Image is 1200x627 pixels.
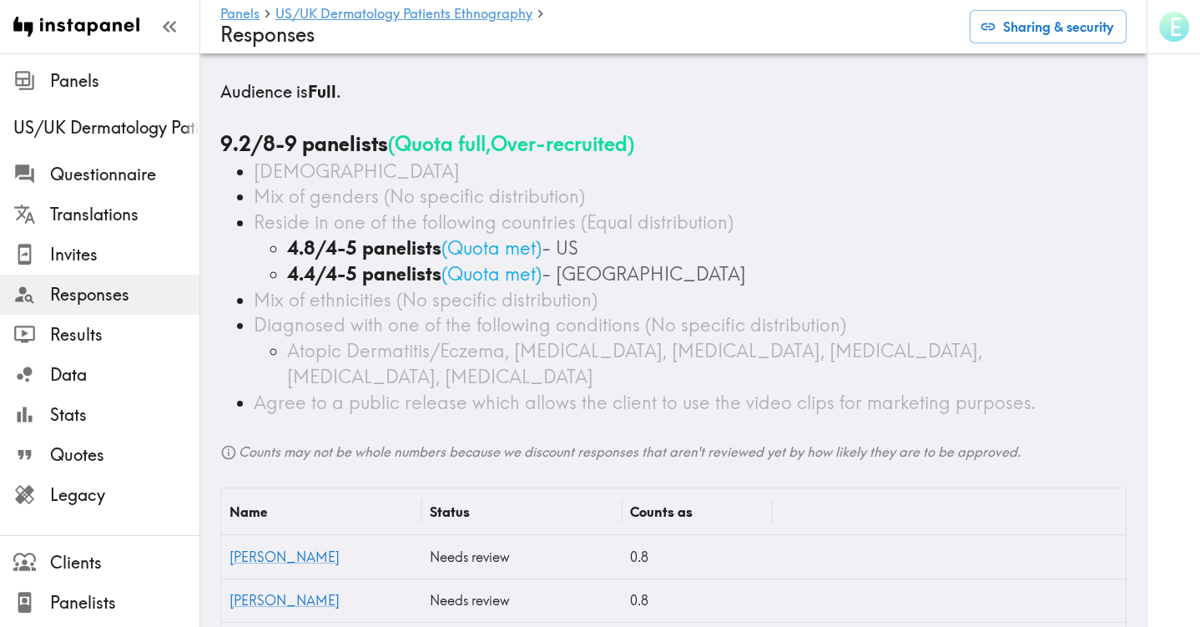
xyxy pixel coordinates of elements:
[421,535,622,579] div: Needs review
[50,483,199,507] span: Legacy
[970,10,1127,43] button: Sharing & security
[287,236,441,260] b: 4.8/4-5 panelists
[50,163,199,186] span: Questionnaire
[441,262,542,286] span: ( Quota met )
[421,579,622,622] div: Needs review
[254,313,846,336] span: Diagnosed with one of the following conditions (No specific distribution)
[229,592,340,609] a: [PERSON_NAME]
[430,503,470,520] div: Status
[50,551,199,574] span: Clients
[542,236,578,260] span: - US
[50,363,199,387] span: Data
[622,535,772,579] div: 0.8
[254,159,460,183] span: [DEMOGRAPHIC_DATA]
[441,236,542,260] span: ( Quota met )
[275,7,532,23] a: US/UK Dermatology Patients Ethnography
[50,323,199,346] span: Results
[287,339,982,388] span: Atopic Dermatitis/Eczema, [MEDICAL_DATA], [MEDICAL_DATA], [MEDICAL_DATA], [MEDICAL_DATA], [MEDICA...
[50,203,199,226] span: Translations
[50,443,199,467] span: Quotes
[254,391,1036,414] span: Agree to a public release which allows the client to use the video clips for marketing purposes.
[254,185,585,208] span: Mix of genders (No specific distribution)
[50,243,199,266] span: Invites
[220,131,388,156] b: 9.2/8-9 panelists
[254,210,734,234] span: Reside in one of the following countries (Equal distribution)
[50,591,199,614] span: Panelists
[229,503,267,520] div: Name
[542,262,746,286] span: - [GEOGRAPHIC_DATA]
[220,7,260,23] a: Panels
[220,442,1127,462] h6: Counts may not be whole numbers because we discount responses that aren't reviewed yet by how lik...
[388,131,634,156] span: ( Quota full , Over-recruited )
[50,283,199,306] span: Responses
[229,549,340,565] a: [PERSON_NAME]
[220,80,1127,104] h5: Audience is .
[308,81,336,102] b: Full
[287,262,441,286] b: 4.4/4-5 panelists
[50,69,199,93] span: Panels
[622,579,772,622] div: 0.8
[254,288,597,311] span: Mix of ethnicities (No specific distribution)
[50,403,199,427] span: Stats
[630,503,693,520] div: Counts as
[220,23,956,47] h4: Responses
[1157,10,1191,43] button: E
[1169,13,1182,42] span: E
[13,116,199,139] span: US/UK Dermatology Patients Ethnography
